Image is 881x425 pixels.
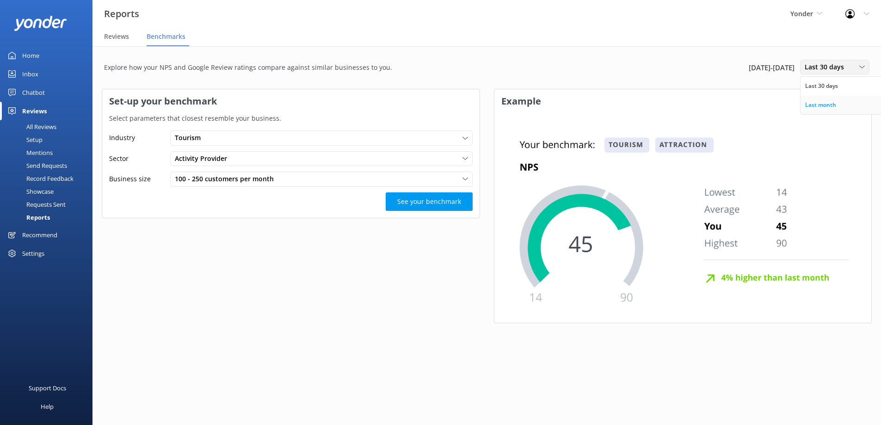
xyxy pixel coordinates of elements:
[6,185,92,198] a: Showcase
[6,120,56,133] div: All Reviews
[6,198,92,211] a: Requests Sent
[6,159,92,172] a: Send Requests
[6,198,66,211] div: Requests Sent
[104,32,129,41] span: Reviews
[22,244,44,263] div: Settings
[501,120,865,316] img: example-benchmark.png
[102,113,480,123] p: Select parameters that closest resemble your business.
[6,146,53,159] div: Mentions
[102,89,224,113] h3: Set-up your benchmark
[41,397,54,416] div: Help
[386,192,473,211] button: See your benchmark
[6,159,67,172] div: Send Requests
[494,89,548,113] h3: Example
[22,46,39,65] div: Home
[805,100,836,110] div: Last month
[22,65,38,83] div: Inbox
[6,133,92,146] a: Setup
[109,151,165,166] label: Sector
[22,83,45,102] div: Chatbot
[6,172,92,185] a: Record Feedback
[175,133,206,143] span: Tourism
[175,174,279,184] span: 100 - 250 customers per month
[109,172,165,186] label: Business size
[6,120,92,133] a: All Reviews
[14,16,67,31] img: yonder-white-logo.png
[104,6,139,21] h3: Reports
[6,185,54,198] div: Showcase
[805,62,850,72] span: Last 30 days
[6,172,74,185] div: Record Feedback
[6,133,43,146] div: Setup
[22,226,57,244] div: Recommend
[6,146,92,159] a: Mentions
[175,154,233,164] span: Activity Provider
[109,130,165,145] label: Industry
[29,379,66,397] div: Support Docs
[805,81,838,91] div: Last 30 days
[6,211,92,224] a: Reports
[6,211,50,224] div: Reports
[749,62,795,73] span: [DATE] - [DATE]
[147,32,185,41] span: Benchmarks
[104,62,392,73] p: Explore how your NPS and Google Review ratings compare against similar businesses to you.
[790,9,813,18] span: Yonder
[22,102,47,120] div: Reviews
